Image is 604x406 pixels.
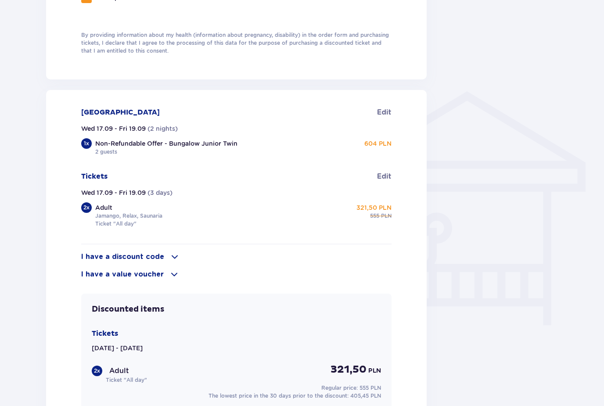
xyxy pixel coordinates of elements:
[360,384,381,391] span: 555 PLN
[109,366,129,376] p: Adult
[92,329,118,338] p: Tickets
[95,220,137,228] p: Ticket "All day"
[209,392,381,400] p: The lowest price in the 30 days prior to the discount:
[350,392,381,399] span: 405,45 PLN
[321,384,381,392] p: Regular price:
[370,212,379,220] p: 555
[81,252,164,262] p: I have a discount code
[147,188,173,197] p: ( 3 days )
[377,108,392,117] a: Edit
[106,376,147,384] p: Ticket "All day"
[92,344,143,352] p: [DATE] - [DATE]
[81,202,92,213] div: 2 x
[81,138,92,149] div: 1 x
[381,212,392,220] p: PLN
[377,172,392,181] a: Edit
[81,108,160,117] p: [GEOGRAPHIC_DATA]
[356,203,392,212] p: 321,50 PLN
[368,366,381,375] p: PLN
[331,363,367,376] p: 321,50
[81,269,164,279] p: I have a value voucher
[81,124,146,133] p: Wed 17.09 - Fri 19.09
[364,139,392,148] p: 604 PLN
[95,148,117,156] p: 2 guests
[147,124,178,133] p: ( 2 nights )
[92,304,164,315] p: Discounted items
[95,139,237,148] p: Non-Refundable Offer - Bungalow Junior Twin
[81,31,392,55] p: By providing information about my health (information about pregnancy, disability) in the order f...
[95,203,112,212] p: Adult
[92,366,102,376] div: 2 x
[81,188,146,197] p: Wed 17.09 - Fri 19.09
[95,212,162,220] p: Jamango, Relax, Saunaria
[81,172,108,181] p: Tickets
